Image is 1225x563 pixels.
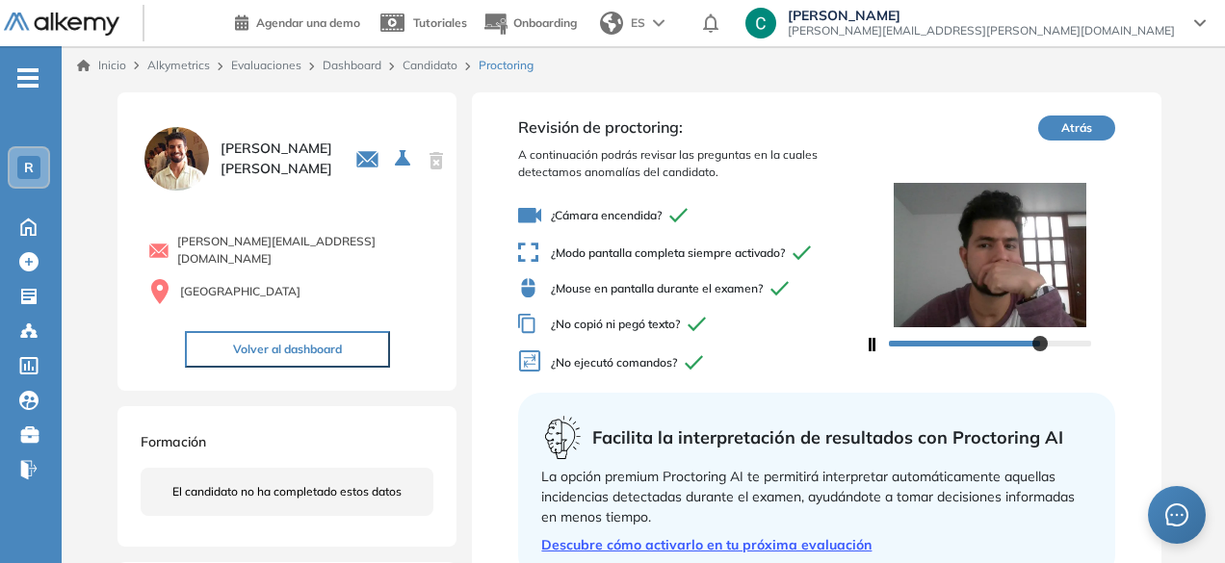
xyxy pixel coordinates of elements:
[24,160,34,175] span: R
[788,23,1175,38] span: [PERSON_NAME][EMAIL_ADDRESS][PERSON_NAME][DOMAIN_NAME]
[231,58,301,72] a: Evaluaciones
[518,349,864,377] span: ¿No ejecutó comandos?
[323,58,381,72] a: Dashboard
[221,139,332,179] span: [PERSON_NAME] [PERSON_NAME]
[141,123,212,194] img: PROFILE_MENU_LOGO_USER
[172,483,402,500] span: El candidato no ha completado estos datos
[513,15,577,30] span: Onboarding
[482,3,577,44] button: Onboarding
[653,19,665,27] img: arrow
[147,58,210,72] span: Alkymetrics
[403,58,457,72] a: Candidato
[17,76,39,80] i: -
[479,57,534,74] span: Proctoring
[177,233,433,268] span: [PERSON_NAME][EMAIL_ADDRESS][DOMAIN_NAME]
[235,10,360,33] a: Agendar una demo
[518,115,864,139] span: Revisión de proctoring:
[541,467,1091,527] div: La opción premium Proctoring AI te permitirá interpretar automáticamente aquellas incidencias det...
[518,314,864,334] span: ¿No copió ni pegó texto?
[256,15,360,30] span: Agendar una demo
[518,146,864,181] span: A continuación podrás revisar las preguntas en la cuales detectamos anomalías del candidato.
[141,433,206,450] span: Formación
[631,14,645,32] span: ES
[180,283,300,300] span: [GEOGRAPHIC_DATA]
[185,331,390,368] button: Volver al dashboard
[4,13,119,37] img: Logo
[592,424,1063,450] span: Facilita la interpretación de resultados con Proctoring AI
[387,141,422,176] button: Seleccione la evaluación activa
[1038,115,1115,141] button: Atrás
[77,57,126,74] a: Inicio
[413,15,467,30] span: Tutoriales
[518,278,864,298] span: ¿Mouse en pantalla durante el examen?
[600,12,623,35] img: world
[1165,503,1188,526] span: message
[788,8,1175,23] span: [PERSON_NAME]
[518,204,864,227] span: ¿Cámara encendida?
[518,243,864,263] span: ¿Modo pantalla completa siempre activado?
[541,535,1091,555] a: Descubre cómo activarlo en tu próxima evaluación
